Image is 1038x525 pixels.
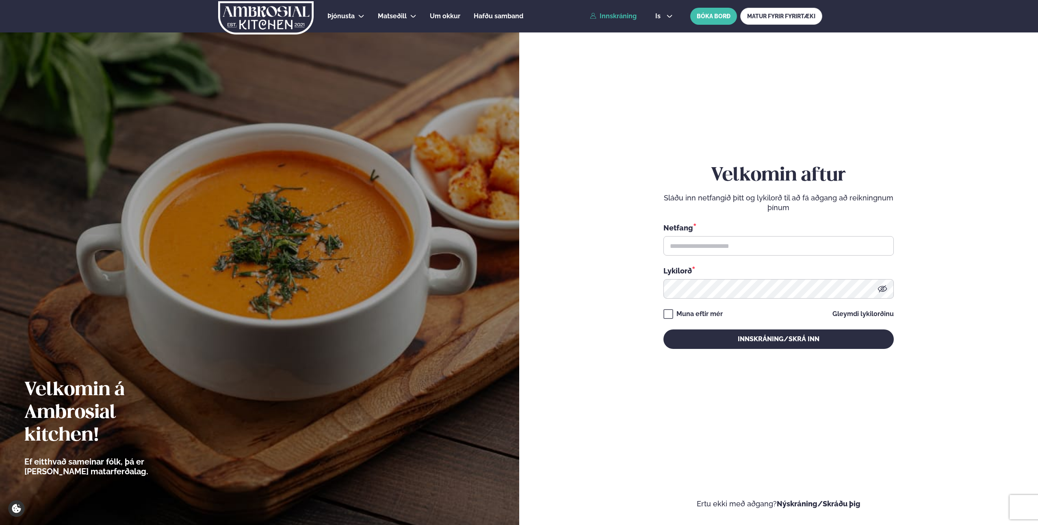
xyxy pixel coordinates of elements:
[474,12,523,20] span: Hafðu samband
[690,8,737,25] button: BÓKA BORÐ
[430,12,460,20] span: Um okkur
[327,12,355,20] span: Þjónusta
[777,499,860,508] a: Nýskráning/Skráðu þig
[378,12,407,20] span: Matseðill
[217,1,314,34] img: logo
[544,499,1014,509] p: Ertu ekki með aðgang?
[655,13,663,19] span: is
[378,11,407,21] a: Matseðill
[24,379,193,447] h2: Velkomin á Ambrosial kitchen!
[663,222,894,233] div: Netfang
[8,500,25,517] a: Cookie settings
[663,193,894,213] p: Sláðu inn netfangið þitt og lykilorð til að fá aðgang að reikningnum þínum
[663,329,894,349] button: Innskráning/Skrá inn
[740,8,822,25] a: MATUR FYRIR FYRIRTÆKI
[474,11,523,21] a: Hafðu samband
[24,457,193,476] p: Ef eitthvað sameinar fólk, þá er [PERSON_NAME] matarferðalag.
[663,265,894,276] div: Lykilorð
[649,13,679,19] button: is
[590,13,637,20] a: Innskráning
[832,311,894,317] a: Gleymdi lykilorðinu
[430,11,460,21] a: Um okkur
[663,164,894,187] h2: Velkomin aftur
[327,11,355,21] a: Þjónusta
